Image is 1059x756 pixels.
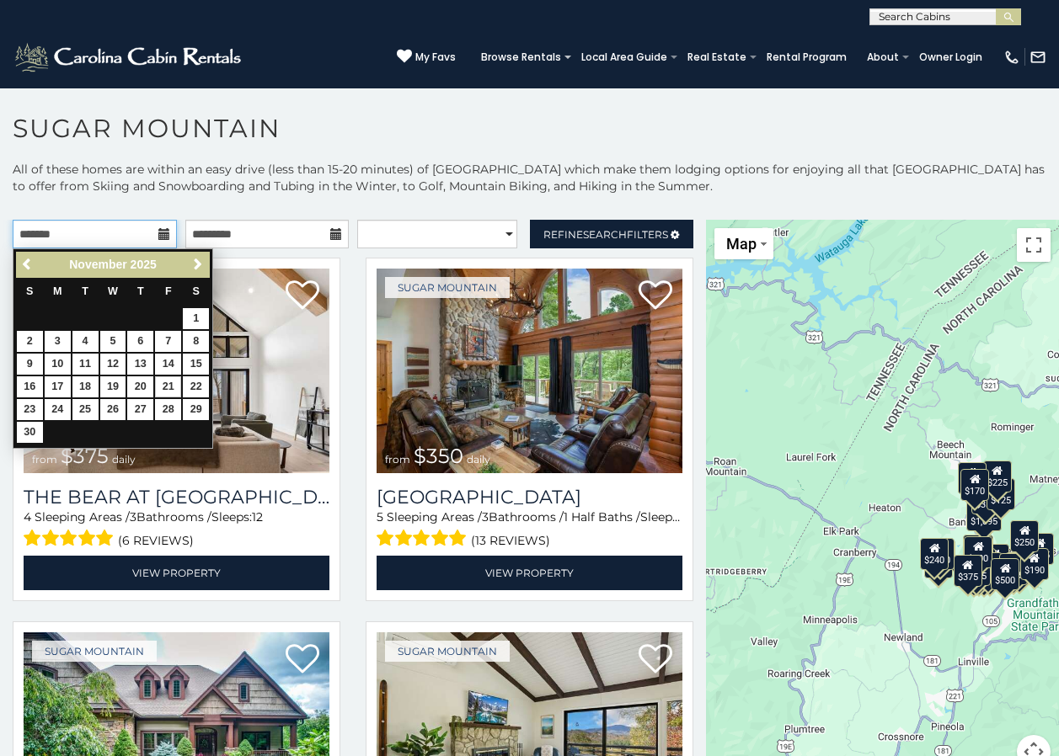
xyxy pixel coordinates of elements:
a: The Bear At [GEOGRAPHIC_DATA] [24,486,329,508]
img: phone-regular-white.png [1003,49,1020,66]
a: 21 [155,376,181,397]
a: 18 [72,376,99,397]
span: Next [191,258,205,271]
span: 2025 [131,258,157,271]
a: 28 [155,399,181,420]
div: $195 [999,553,1028,585]
span: November [69,258,126,271]
div: $155 [1025,533,1054,565]
div: $265 [965,535,993,567]
a: 1 [183,308,209,329]
span: 12 [252,509,263,524]
span: (6 reviews) [118,530,194,551]
img: White-1-2.png [13,40,246,74]
a: View Property [377,556,682,590]
a: 27 [127,399,153,420]
span: Map [726,235,757,253]
span: Saturday [193,285,200,297]
a: Sugar Mountain [385,641,510,662]
span: 4 [24,509,31,524]
div: $240 [920,538,949,570]
a: Add to favorites [639,279,672,314]
div: $500 [991,558,1019,590]
span: (13 reviews) [471,530,550,551]
a: Local Area Guide [573,45,676,69]
a: 5 [100,331,126,352]
span: daily [467,453,490,466]
span: Monday [53,285,62,297]
div: $225 [982,461,1011,492]
span: Thursday [137,285,144,297]
a: RefineSearchFilters [530,220,694,248]
a: Add to favorites [639,642,672,678]
div: $250 [1010,520,1039,552]
a: 16 [17,376,43,397]
a: Next [187,254,208,275]
a: 25 [72,399,99,420]
div: $170 [960,469,989,501]
a: Add to favorites [286,642,319,678]
a: Previous [18,254,39,275]
div: $240 [957,462,986,494]
a: 24 [45,399,71,420]
a: 15 [183,354,209,375]
span: 1 Half Baths / [564,509,640,524]
span: Friday [165,285,172,297]
a: 11 [72,354,99,375]
a: [GEOGRAPHIC_DATA] [377,486,682,508]
div: Sleeping Areas / Bathrooms / Sleeps: [377,508,682,551]
a: 12 [100,354,126,375]
span: 3 [482,509,489,524]
span: Sunday [26,285,33,297]
span: from [32,453,57,466]
div: $300 [964,536,992,568]
a: 8 [183,331,209,352]
a: 2 [17,331,43,352]
a: 9 [17,354,43,375]
div: $190 [1019,548,1048,580]
span: 5 [377,509,383,524]
div: $1,095 [966,499,1002,531]
span: $375 [61,444,109,468]
a: 3 [45,331,71,352]
a: 4 [72,331,99,352]
a: About [858,45,907,69]
a: View Property [24,556,329,590]
a: 7 [155,331,181,352]
a: Browse Rentals [473,45,570,69]
a: 23 [17,399,43,420]
span: My Favs [415,50,456,65]
span: 3 [130,509,136,524]
a: Add to favorites [286,279,319,314]
span: from [385,453,410,466]
span: $350 [414,444,463,468]
span: daily [112,453,136,466]
div: $125 [987,478,1015,510]
span: 12 [681,509,692,524]
h3: The Bear At Sugar Mountain [24,486,329,508]
span: Previous [21,258,35,271]
a: 14 [155,354,181,375]
a: Owner Login [911,45,991,69]
div: Sleeping Areas / Bathrooms / Sleeps: [24,508,329,551]
a: Sugar Mountain [385,277,510,298]
a: 30 [17,422,43,443]
img: mail-regular-white.png [1030,49,1046,66]
button: Toggle fullscreen view [1017,228,1051,262]
a: Sugar Mountain [32,641,157,662]
a: 22 [183,376,209,397]
a: Grouse Moor Lodge from $350 daily [377,269,682,473]
div: $190 [963,535,992,567]
span: Wednesday [108,285,118,297]
h3: Grouse Moor Lodge [377,486,682,508]
span: Tuesday [82,285,88,297]
div: $200 [981,544,1009,576]
a: 10 [45,354,71,375]
a: Real Estate [679,45,755,69]
a: 6 [127,331,153,352]
img: Grouse Moor Lodge [377,269,682,473]
span: Search [583,228,627,241]
a: 29 [183,399,209,420]
a: 13 [127,354,153,375]
a: 26 [100,399,126,420]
